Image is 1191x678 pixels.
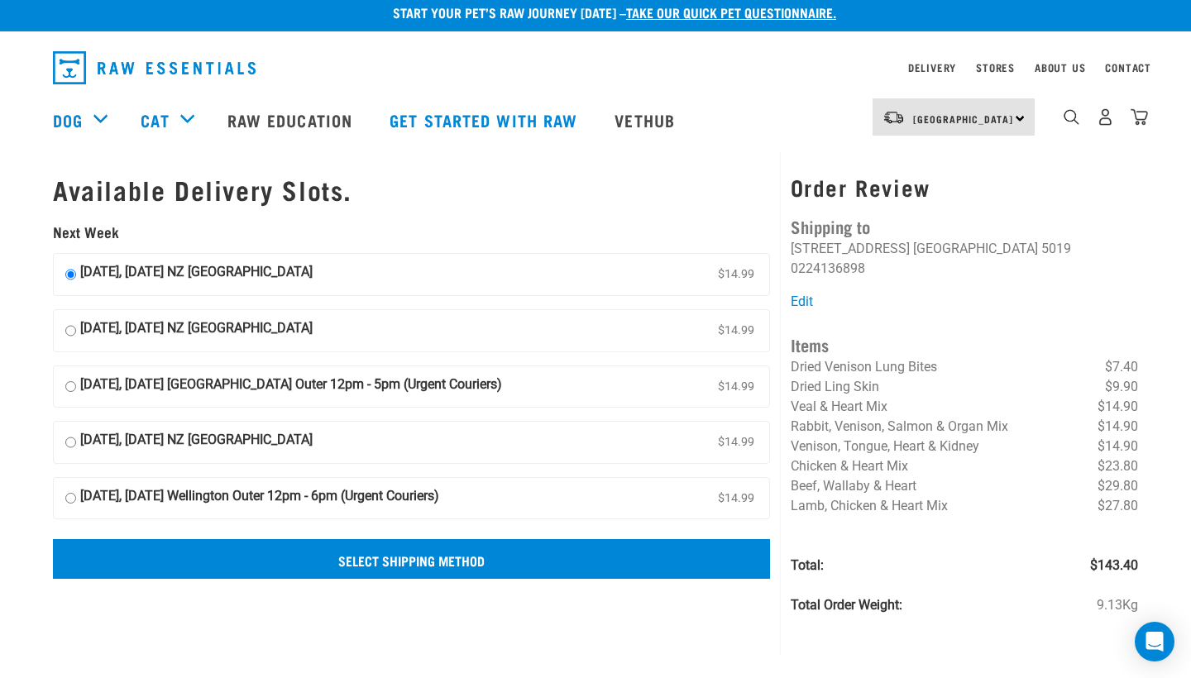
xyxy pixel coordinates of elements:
[211,87,373,153] a: Raw Education
[791,174,1138,200] h3: Order Review
[1098,476,1138,496] span: $29.80
[791,379,879,394] span: Dried Ling Skin
[141,107,169,132] a: Cat
[53,224,770,241] h5: Next Week
[791,418,1008,434] span: Rabbit, Venison, Salmon & Organ Mix
[626,8,836,16] a: take our quick pet questionnaire.
[791,260,865,276] li: 0224136898
[53,107,83,132] a: Dog
[791,241,910,256] li: [STREET_ADDRESS]
[1097,595,1138,615] span: 9.13Kg
[791,332,1138,357] h4: Items
[53,174,770,204] h1: Available Delivery Slots.
[53,51,256,84] img: Raw Essentials Logo
[908,64,956,70] a: Delivery
[80,375,502,399] strong: [DATE], [DATE] [GEOGRAPHIC_DATA] Outer 12pm - 5pm (Urgent Couriers)
[913,241,1071,256] li: [GEOGRAPHIC_DATA] 5019
[791,213,1138,239] h4: Shipping to
[715,375,758,399] span: $14.99
[1105,64,1151,70] a: Contact
[791,438,979,454] span: Venison, Tongue, Heart & Kidney
[1135,622,1174,661] div: Open Intercom Messenger
[791,294,813,309] a: Edit
[791,557,824,573] strong: Total:
[1105,357,1138,377] span: $7.40
[65,375,76,399] input: [DATE], [DATE] [GEOGRAPHIC_DATA] Outer 12pm - 5pm (Urgent Couriers) $14.99
[373,87,598,153] a: Get started with Raw
[791,399,887,414] span: Veal & Heart Mix
[65,318,76,343] input: [DATE], [DATE] NZ [GEOGRAPHIC_DATA] $14.99
[80,262,313,287] strong: [DATE], [DATE] NZ [GEOGRAPHIC_DATA]
[976,64,1015,70] a: Stores
[598,87,696,153] a: Vethub
[40,45,1151,91] nav: dropdown navigation
[80,318,313,343] strong: [DATE], [DATE] NZ [GEOGRAPHIC_DATA]
[65,262,76,287] input: [DATE], [DATE] NZ [GEOGRAPHIC_DATA] $14.99
[791,478,916,494] span: Beef, Wallaby & Heart
[715,262,758,287] span: $14.99
[1098,437,1138,456] span: $14.90
[715,430,758,455] span: $14.99
[1098,456,1138,476] span: $23.80
[715,486,758,511] span: $14.99
[1064,109,1079,125] img: home-icon-1@2x.png
[715,318,758,343] span: $14.99
[65,486,76,511] input: [DATE], [DATE] Wellington Outer 12pm - 6pm (Urgent Couriers) $14.99
[791,359,937,375] span: Dried Venison Lung Bites
[80,430,313,455] strong: [DATE], [DATE] NZ [GEOGRAPHIC_DATA]
[791,597,902,613] strong: Total Order Weight:
[80,486,439,511] strong: [DATE], [DATE] Wellington Outer 12pm - 6pm (Urgent Couriers)
[791,458,908,474] span: Chicken & Heart Mix
[1090,556,1138,575] span: $143.40
[1105,377,1138,397] span: $9.90
[65,430,76,455] input: [DATE], [DATE] NZ [GEOGRAPHIC_DATA] $14.99
[53,539,770,579] input: Select Shipping Method
[1035,64,1085,70] a: About Us
[882,110,905,125] img: van-moving.png
[1131,108,1148,126] img: home-icon@2x.png
[1098,417,1138,437] span: $14.90
[791,498,948,513] span: Lamb, Chicken & Heart Mix
[913,116,1013,122] span: [GEOGRAPHIC_DATA]
[1097,108,1114,126] img: user.png
[1098,397,1138,417] span: $14.90
[1098,496,1138,516] span: $27.80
